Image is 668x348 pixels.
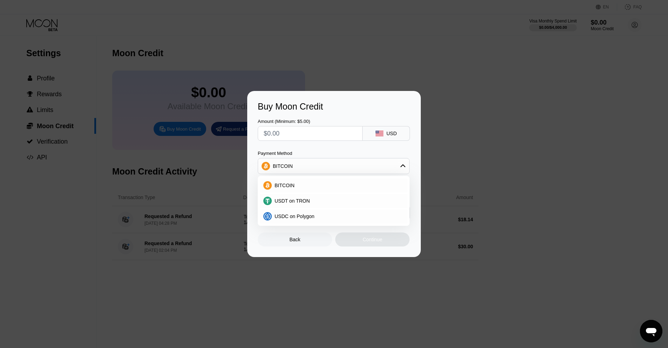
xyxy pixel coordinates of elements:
div: BITCOIN [273,163,293,169]
div: Back [290,237,301,242]
span: BITCOIN [275,183,295,188]
div: BITCOIN [258,159,409,173]
div: USDC on Polygon [260,209,407,223]
div: Payment Method [258,151,410,156]
div: Back [258,232,332,247]
input: $0.00 [264,126,357,140]
span: USDC on Polygon [275,214,315,219]
div: USD [386,131,397,136]
div: Amount (Minimum: $5.00) [258,119,363,124]
iframe: Кнопка запуска окна обмена сообщениями [640,320,662,342]
div: BITCOIN [260,178,407,192]
div: USDT on TRON [260,194,407,208]
div: Buy Moon Credit [258,101,410,112]
span: USDT on TRON [275,198,310,204]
